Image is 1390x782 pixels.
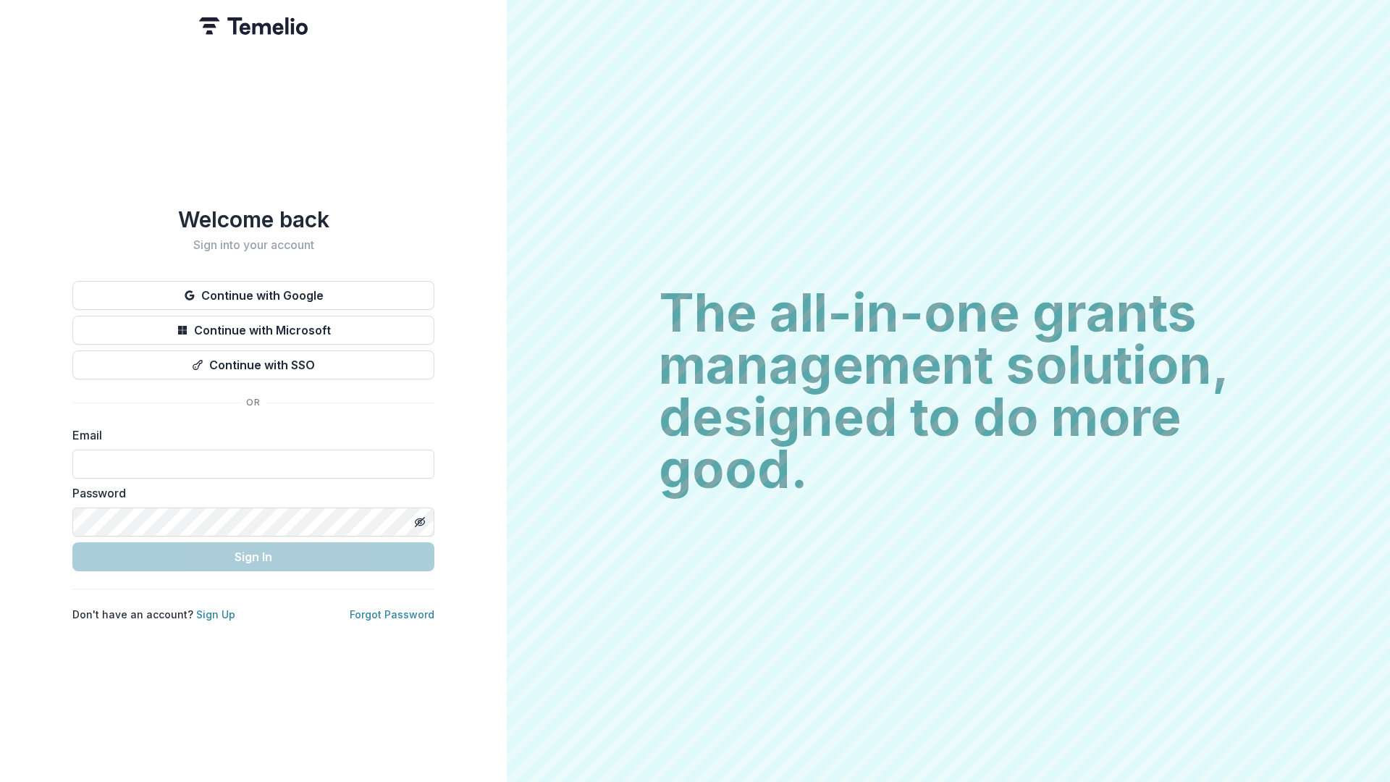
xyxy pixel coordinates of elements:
[196,608,235,621] a: Sign Up
[350,608,434,621] a: Forgot Password
[72,607,235,622] p: Don't have an account?
[72,206,434,232] h1: Welcome back
[72,484,426,502] label: Password
[72,426,426,444] label: Email
[72,316,434,345] button: Continue with Microsoft
[72,281,434,310] button: Continue with Google
[199,17,308,35] img: Temelio
[72,542,434,571] button: Sign In
[72,350,434,379] button: Continue with SSO
[72,238,434,252] h2: Sign into your account
[408,510,431,534] button: Toggle password visibility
